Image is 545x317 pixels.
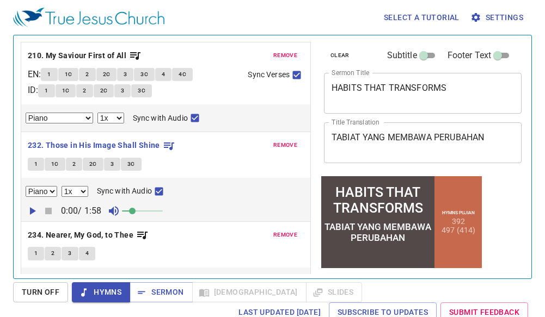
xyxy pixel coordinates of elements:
[130,282,192,302] button: Sermon
[138,86,145,96] span: 3C
[83,158,103,171] button: 2C
[330,51,350,60] span: clear
[28,228,149,242] button: 234. Nearer, My God, to Thee
[267,139,304,152] button: remove
[62,186,88,197] select: Playback Rate
[28,68,41,81] p: EN :
[448,49,492,62] span: Footer Text
[28,247,44,260] button: 1
[100,86,108,96] span: 2C
[34,159,38,169] span: 1
[155,68,172,81] button: 4
[47,70,51,79] span: 1
[89,159,97,169] span: 2C
[79,247,95,260] button: 4
[66,158,82,171] button: 2
[172,68,193,81] button: 4C
[97,113,124,123] select: Playback Rate
[96,68,117,81] button: 2C
[62,86,70,96] span: 1C
[45,247,61,260] button: 2
[62,247,78,260] button: 3
[133,113,188,124] span: Sync with Audio
[72,159,76,169] span: 2
[138,285,183,299] span: Sermon
[104,158,120,171] button: 3
[114,84,131,97] button: 3
[28,49,142,63] button: 210. My Saviour First of All
[473,11,523,24] span: Settings
[28,139,175,152] button: 232. Those in His Image Shall Shine
[83,86,86,96] span: 2
[28,139,160,152] b: 232. Those in His Image Shall Shine
[94,84,114,97] button: 2C
[51,248,54,258] span: 2
[468,8,528,28] button: Settings
[273,51,297,60] span: remove
[65,70,72,79] span: 1C
[85,70,89,79] span: 2
[28,49,126,63] b: 210. My Saviour First of All
[81,285,121,299] span: Hymns
[248,69,289,80] span: Sync Verses
[26,186,57,197] select: Select Track
[320,175,483,270] iframe: from-child
[38,84,54,97] button: 1
[13,282,68,302] button: Turn Off
[56,84,76,97] button: 1C
[332,132,514,153] textarea: TABIAT YANG MEMBAWA PERUBAHAN
[131,84,152,97] button: 3C
[384,11,460,24] span: Select a tutorial
[57,204,106,217] p: 0:00 / 1:58
[45,86,48,96] span: 1
[68,248,71,258] span: 3
[387,49,417,62] span: Subtitle
[28,228,133,242] b: 234. Nearer, My God, to Thee
[41,68,57,81] button: 1
[13,8,164,27] img: True Jesus Church
[121,158,142,171] button: 3C
[162,70,165,79] span: 4
[127,159,135,169] span: 3C
[79,68,95,81] button: 2
[45,158,65,171] button: 1C
[76,84,93,97] button: 2
[332,83,514,103] textarea: HABITS THAT TRANSFORMS
[273,140,297,150] span: remove
[51,159,59,169] span: 1C
[324,49,356,62] button: clear
[22,285,59,299] span: Turn Off
[121,86,124,96] span: 3
[134,68,155,81] button: 3C
[58,68,79,81] button: 1C
[26,113,93,123] select: Select Track
[267,49,304,62] button: remove
[379,8,464,28] button: Select a tutorial
[111,159,114,169] span: 3
[124,70,127,79] span: 3
[97,185,152,197] span: Sync with Audio
[85,248,89,258] span: 4
[273,230,297,240] span: remove
[28,158,44,171] button: 1
[140,70,148,79] span: 3C
[103,70,111,79] span: 2C
[34,248,38,258] span: 1
[117,68,133,81] button: 3
[28,84,38,97] p: ID :
[72,282,130,302] button: Hymns
[267,228,304,241] button: remove
[179,70,186,79] span: 4C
